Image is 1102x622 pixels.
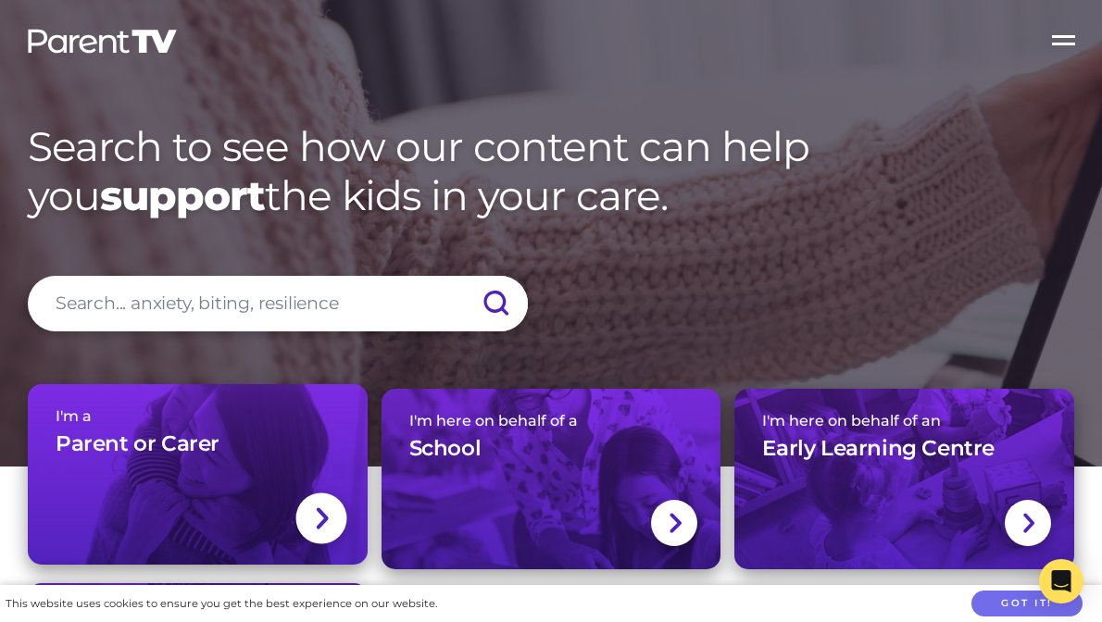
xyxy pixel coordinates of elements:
div: This website uses cookies to ensure you get the best experience on our website. [6,594,437,614]
a: I'm here on behalf of anEarly Learning Centre [734,389,1074,569]
a: I'm aParent or Carer [28,384,368,565]
h3: Early Learning Centre [762,435,995,463]
strong: support [100,170,265,220]
span: I'm here on behalf of a [409,412,694,429]
div: Open Intercom Messenger [1039,559,1083,603]
input: Search... anxiety, biting, resilience [28,276,528,331]
img: parenttv-logo-white.4c85aaf.svg [26,28,179,55]
span: I'm a [56,407,340,425]
h3: School [409,435,482,463]
img: svg+xml;base64,PHN2ZyBlbmFibGUtYmFja2dyb3VuZD0ibmV3IDAgMCAxNC44IDI1LjciIHZpZXdCb3g9IjAgMCAxNC44ID... [1021,511,1035,535]
button: Got it! [971,591,1083,617]
input: Submit [463,276,528,331]
img: svg+xml;base64,PHN2ZyBlbmFibGUtYmFja2dyb3VuZD0ibmV3IDAgMCAxNC44IDI1LjciIHZpZXdCb3g9IjAgMCAxNC44ID... [668,511,682,535]
h3: Parent or Carer [56,430,219,458]
h1: Search to see how our content can help you the kids in your care. [28,122,1074,220]
a: I'm here on behalf of aSchool [382,389,721,569]
span: I'm here on behalf of an [762,412,1046,429]
img: svg+xml;base64,PHN2ZyBlbmFibGUtYmFja2dyb3VuZD0ibmV3IDAgMCAxNC44IDI1LjciIHZpZXdCb3g9IjAgMCAxNC44ID... [313,504,328,531]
